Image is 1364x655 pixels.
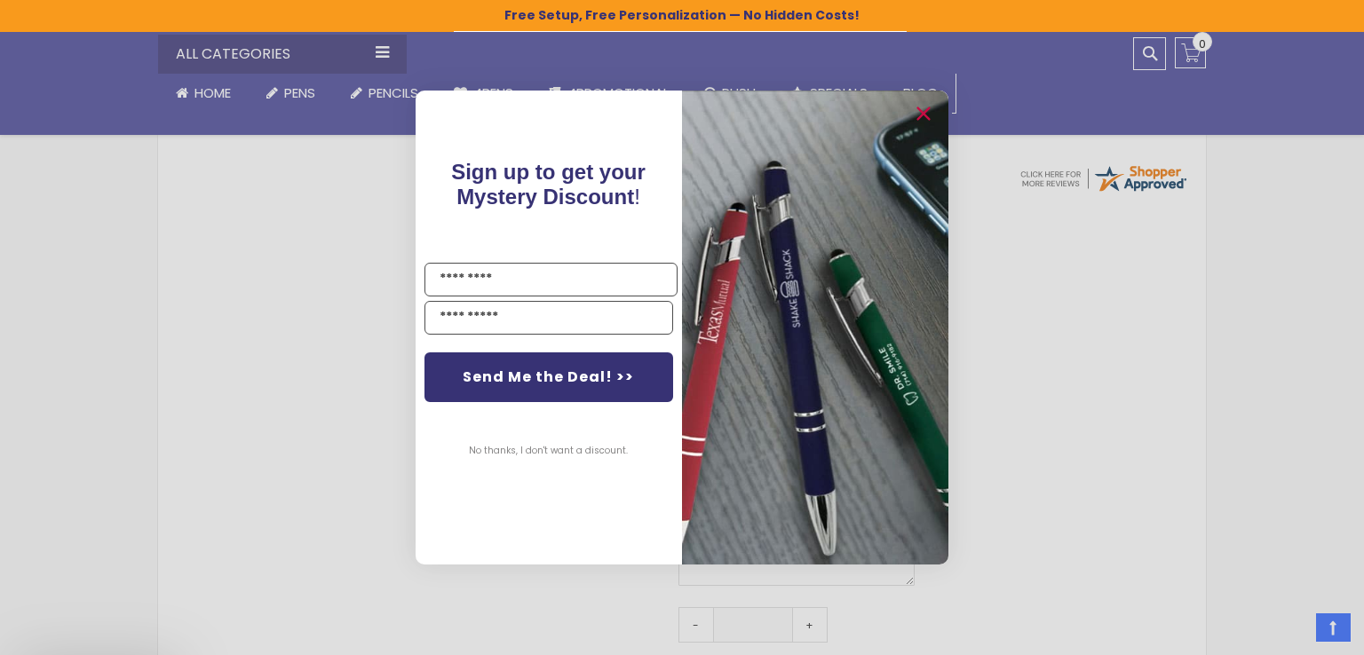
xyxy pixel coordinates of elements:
[909,99,938,128] button: Close dialog
[452,160,646,209] span: !
[424,352,673,402] button: Send Me the Deal! >>
[461,429,638,473] button: No thanks, I don't want a discount.
[682,91,948,564] img: pop-up-image
[452,160,646,209] span: Sign up to get your Mystery Discount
